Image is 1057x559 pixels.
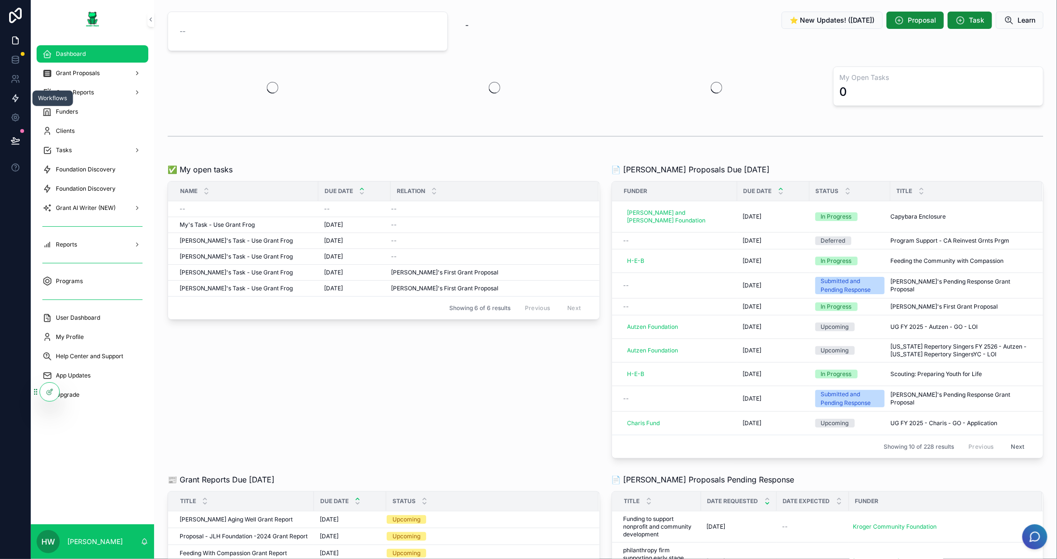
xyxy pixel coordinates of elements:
a: [DATE] [324,237,385,245]
span: UG FY 2025 - Charis - GO - Application [891,419,998,427]
span: [DATE] [743,347,762,354]
span: [DATE] [324,253,343,260]
a: [PERSON_NAME]'s Task - Use Grant Frog [180,253,313,260]
span: Due Date [744,187,772,195]
a: In Progress [815,212,885,221]
a: Autzen Foundation [624,343,731,358]
a: -- [624,282,731,289]
span: Tasks [56,146,72,154]
span: -- [391,221,397,229]
a: -- [391,253,587,260]
span: [DATE] [320,516,339,523]
span: [PERSON_NAME] Aging Well Grant Report [180,516,293,523]
span: Due Date [325,187,353,195]
a: -- [391,237,587,245]
a: Feeding the Community with Compassion [891,257,1031,265]
div: Upcoming [821,346,849,355]
span: Title [897,187,913,195]
a: In Progress [815,370,885,378]
span: -- [783,523,788,531]
a: [US_STATE] Repertory Singers FY 2526 - Autzen - [US_STATE] Repertory SingersYC - LOI [891,343,1031,358]
span: [DATE] [324,269,343,276]
span: [PERSON_NAME]'s First Grant Proposal [891,303,998,311]
span: ✅ My open tasks [168,164,233,175]
div: Deferred [821,236,846,245]
a: UG FY 2025 - Autzen - GO - LOI [891,323,1031,331]
a: Upcoming [387,549,587,558]
span: [PERSON_NAME]'s Task - Use Grant Frog [180,237,293,245]
span: -- [624,395,629,403]
div: Upcoming [392,549,420,558]
a: [DATE] [743,347,804,354]
div: In Progress [821,302,852,311]
a: UG FY 2025 - Charis - GO - Application [891,419,1031,427]
a: [DATE] [743,237,804,245]
span: Task [969,15,984,25]
a: Feeding With Compassion Grant Report [180,549,308,557]
span: Grant Reports [56,89,94,96]
a: Reports [37,236,148,253]
span: Dashboard [56,50,86,58]
div: Workflows [38,94,67,102]
span: -- [624,282,629,289]
span: Name [180,187,197,195]
div: In Progress [821,212,852,221]
span: [PERSON_NAME]'s First Grant Proposal [391,269,498,276]
a: -- [180,205,313,213]
div: Upcoming [392,532,420,541]
a: [PERSON_NAME]'s Pending Response Grant Proposal [891,278,1031,293]
span: Funder [855,497,879,505]
a: [DATE] [743,257,804,265]
span: -- [391,253,397,260]
span: -- [180,205,185,213]
span: Status [392,497,416,505]
div: Upcoming [821,419,849,428]
span: [DATE] [743,395,762,403]
span: [DATE] [743,323,762,331]
a: Foundation Discovery [37,161,148,178]
img: App logo [85,12,100,27]
span: Scouting: Preparing Youth for Life [891,370,982,378]
span: Clients [56,127,75,135]
a: [PERSON_NAME]'s First Grant Proposal [391,269,587,276]
a: My's Task - Use Grant Frog [180,221,313,229]
span: [DATE] [320,549,339,557]
a: -- [624,237,731,245]
span: Proposal [908,15,936,25]
span: [DATE] [743,282,762,289]
span: H-E-B [627,370,645,378]
a: [PERSON_NAME]'s Task - Use Grant Frog [180,269,313,276]
a: [DATE] [743,323,804,331]
span: Foundation Discovery [56,166,116,173]
span: Date Requested [707,497,758,505]
a: In Progress [815,257,885,265]
span: Capybara Enclosure [891,213,946,221]
div: In Progress [821,257,852,265]
a: [DATE] [743,419,804,427]
a: Deferred [815,236,885,245]
span: Grant Proposals [56,69,100,77]
div: Submitted and Pending Response [821,390,879,407]
a: My Profile [37,328,148,346]
a: App Updates [37,367,148,384]
a: Dashboard [37,45,148,63]
span: Showing 10 of 228 results [884,443,954,451]
span: -- [324,205,330,213]
span: Grant AI Writer (NEW) [56,204,116,212]
span: Autzen Foundation [627,323,679,331]
a: [DATE] [324,285,385,292]
a: Submitted and Pending Response [815,390,885,407]
a: Scouting: Preparing Youth for Life [891,370,1031,378]
span: [PERSON_NAME] and [PERSON_NAME] Foundation [627,209,724,224]
span: Funder [624,187,648,195]
span: Kroger Community Foundation [853,523,937,531]
span: -- [624,303,629,311]
button: Proposal [887,12,944,29]
a: Proposal - JLH Foundation -2024 Grant Report [180,533,308,540]
a: [DATE] [320,549,380,557]
span: -- [391,237,397,245]
a: [PERSON_NAME]'s First Grant Proposal [891,303,1031,311]
span: Programs [56,277,83,285]
span: Charis Fund [627,419,660,427]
